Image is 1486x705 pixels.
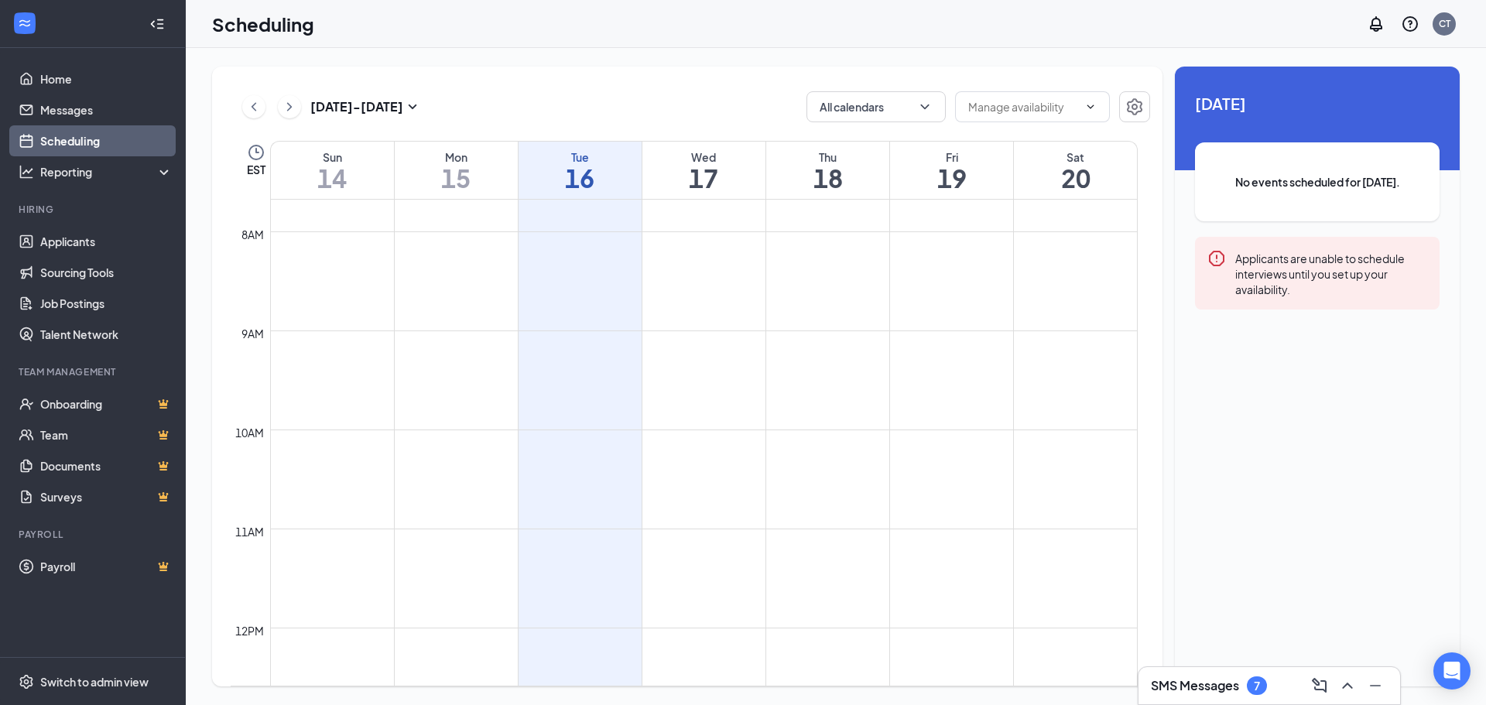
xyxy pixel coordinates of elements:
[395,165,518,191] h1: 15
[1235,249,1427,297] div: Applicants are unable to schedule interviews until you set up your availability.
[40,551,173,582] a: PayrollCrown
[232,424,267,441] div: 10am
[1226,173,1409,190] span: No events scheduled for [DATE].
[1401,15,1419,33] svg: QuestionInfo
[278,95,301,118] button: ChevronRight
[890,165,1013,191] h1: 19
[766,142,889,199] a: September 18, 2025
[271,165,394,191] h1: 14
[1119,91,1150,122] button: Settings
[40,674,149,690] div: Switch to admin view
[1335,673,1360,698] button: ChevronUp
[17,15,33,31] svg: WorkstreamLogo
[238,226,267,243] div: 8am
[19,365,169,378] div: Team Management
[642,165,765,191] h1: 17
[232,622,267,639] div: 12pm
[968,98,1078,115] input: Manage availability
[1125,98,1144,116] svg: Settings
[149,16,165,32] svg: Collapse
[1307,673,1332,698] button: ComposeMessage
[1207,249,1226,268] svg: Error
[1195,91,1440,115] span: [DATE]
[40,388,173,419] a: OnboardingCrown
[890,149,1013,165] div: Fri
[1014,142,1137,199] a: September 20, 2025
[40,419,173,450] a: TeamCrown
[19,203,169,216] div: Hiring
[1439,17,1450,30] div: CT
[1338,676,1357,695] svg: ChevronUp
[40,125,173,156] a: Scheduling
[1363,673,1388,698] button: Minimize
[282,98,297,116] svg: ChevronRight
[40,226,173,257] a: Applicants
[642,142,765,199] a: September 17, 2025
[1310,676,1329,695] svg: ComposeMessage
[395,149,518,165] div: Mon
[40,164,173,180] div: Reporting
[232,523,267,540] div: 11am
[1014,149,1137,165] div: Sat
[642,149,765,165] div: Wed
[519,149,642,165] div: Tue
[40,94,173,125] a: Messages
[806,91,946,122] button: All calendarsChevronDown
[19,674,34,690] svg: Settings
[271,142,394,199] a: September 14, 2025
[40,63,173,94] a: Home
[395,142,518,199] a: September 15, 2025
[247,143,265,162] svg: Clock
[1014,165,1137,191] h1: 20
[40,319,173,350] a: Talent Network
[310,98,403,115] h3: [DATE] - [DATE]
[519,165,642,191] h1: 16
[40,257,173,288] a: Sourcing Tools
[1084,101,1097,113] svg: ChevronDown
[212,11,314,37] h1: Scheduling
[1433,652,1471,690] div: Open Intercom Messenger
[247,162,265,177] span: EST
[403,98,422,116] svg: SmallChevronDown
[242,95,265,118] button: ChevronLeft
[40,450,173,481] a: DocumentsCrown
[246,98,262,116] svg: ChevronLeft
[1151,677,1239,694] h3: SMS Messages
[766,149,889,165] div: Thu
[519,142,642,199] a: September 16, 2025
[917,99,933,115] svg: ChevronDown
[1366,676,1385,695] svg: Minimize
[766,165,889,191] h1: 18
[238,325,267,342] div: 9am
[40,481,173,512] a: SurveysCrown
[40,288,173,319] a: Job Postings
[271,149,394,165] div: Sun
[890,142,1013,199] a: September 19, 2025
[19,164,34,180] svg: Analysis
[19,528,169,541] div: Payroll
[1254,679,1260,693] div: 7
[1367,15,1385,33] svg: Notifications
